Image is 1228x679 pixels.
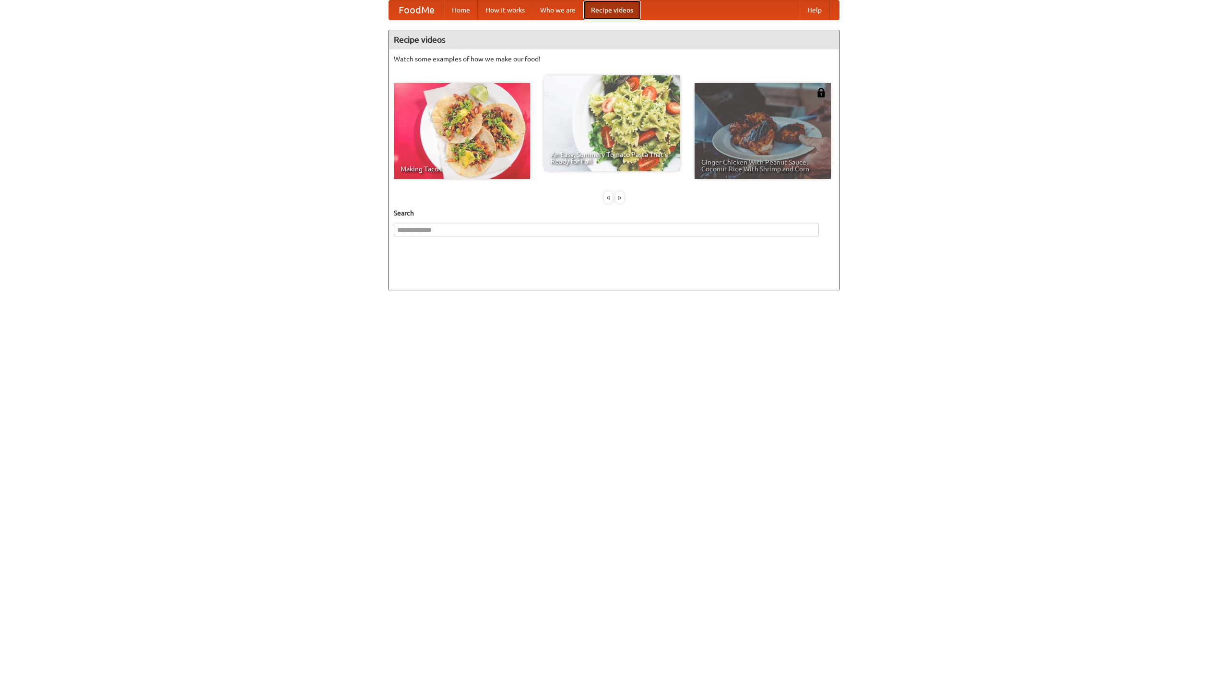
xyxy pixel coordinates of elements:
img: 483408.png [816,88,826,97]
a: Home [444,0,478,20]
span: An Easy, Summery Tomato Pasta That's Ready for Fall [551,151,673,165]
span: Making Tacos [401,166,523,172]
a: An Easy, Summery Tomato Pasta That's Ready for Fall [544,75,680,171]
div: » [615,191,624,203]
a: Recipe videos [583,0,641,20]
a: How it works [478,0,532,20]
a: Who we are [532,0,583,20]
a: FoodMe [389,0,444,20]
h4: Recipe videos [389,30,839,49]
a: Help [800,0,829,20]
a: Making Tacos [394,83,530,179]
div: « [604,191,613,203]
h5: Search [394,208,834,218]
p: Watch some examples of how we make our food! [394,54,834,64]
